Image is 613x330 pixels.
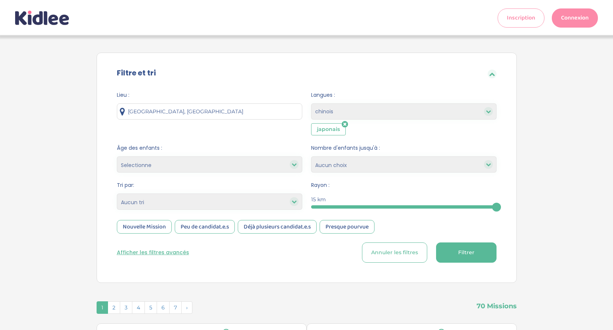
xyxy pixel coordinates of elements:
[117,181,302,189] span: Tri par:
[311,123,346,135] span: japonais
[144,301,157,314] span: 5
[117,103,302,120] input: Ville ou code postale
[311,181,497,189] span: Rayon :
[181,301,192,314] span: Suivant »
[238,220,317,234] div: Déjà plusieurs candidat.e.s
[157,301,170,314] span: 6
[311,196,326,203] span: 15 km
[108,301,120,314] span: 2
[117,249,189,256] button: Afficher les filtres avancés
[362,242,427,263] button: Annuler les filtres
[436,242,497,263] button: Filtrer
[552,8,598,28] a: Connexion
[132,301,145,314] span: 4
[311,91,497,99] span: Langues :
[120,301,132,314] span: 3
[117,220,172,234] div: Nouvelle Mission
[97,301,108,314] span: 1
[117,144,302,152] span: Âge des enfants :
[320,220,375,234] div: Presque pourvue
[117,91,302,99] span: Lieu :
[477,294,517,311] span: 70 Missions
[371,249,418,256] span: Annuler les filtres
[311,144,497,152] span: Nombre d'enfants jusqu'à :
[458,249,474,256] span: Filtrer
[117,67,156,78] label: Filtre et tri
[175,220,235,234] div: Peu de candidat.e.s
[169,301,182,314] span: 7
[498,8,544,28] a: Inscription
